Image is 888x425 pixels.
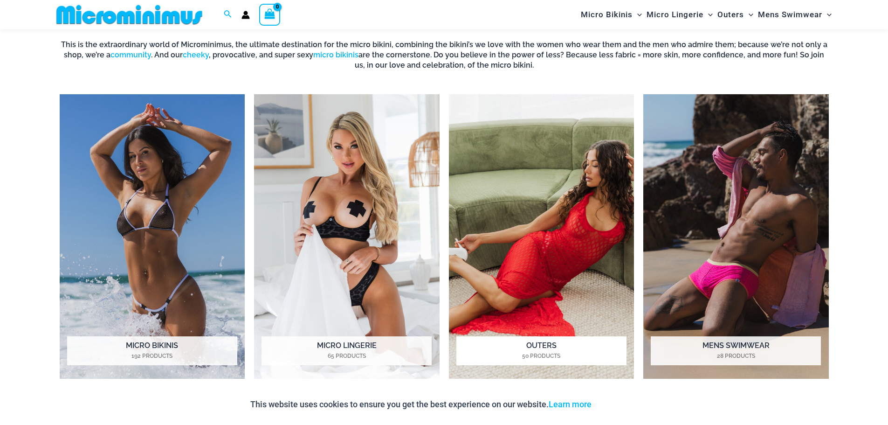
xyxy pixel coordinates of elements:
[60,40,829,71] h6: This is the extraordinary world of Microminimus, the ultimate destination for the micro bikini, c...
[241,11,250,19] a: Account icon link
[67,336,237,365] h2: Micro Bikinis
[578,3,644,27] a: Micro BikinisMenu ToggleMenu Toggle
[313,50,358,59] a: micro bikinis
[644,3,715,27] a: Micro LingerieMenu ToggleMenu Toggle
[647,3,703,27] span: Micro Lingerie
[250,397,592,411] p: This website uses cookies to ensure you get the best experience on our website.
[254,94,440,379] a: Visit product category Micro Lingerie
[633,3,642,27] span: Menu Toggle
[577,1,836,28] nav: Site Navigation
[758,3,822,27] span: Mens Swimwear
[703,3,713,27] span: Menu Toggle
[254,94,440,379] img: Micro Lingerie
[599,393,638,416] button: Accept
[744,3,753,27] span: Menu Toggle
[717,3,744,27] span: Outers
[224,9,232,21] a: Search icon link
[449,94,634,379] a: Visit product category Outers
[110,50,151,59] a: community
[643,94,829,379] img: Mens Swimwear
[456,352,626,360] mark: 50 Products
[60,94,245,379] img: Micro Bikinis
[456,336,626,365] h2: Outers
[581,3,633,27] span: Micro Bikinis
[259,4,281,25] a: View Shopping Cart, empty
[262,336,432,365] h2: Micro Lingerie
[643,94,829,379] a: Visit product category Mens Swimwear
[262,352,432,360] mark: 65 Products
[183,50,209,59] a: cheeky
[651,336,821,365] h2: Mens Swimwear
[651,352,821,360] mark: 28 Products
[549,399,592,409] a: Learn more
[822,3,832,27] span: Menu Toggle
[60,94,245,379] a: Visit product category Micro Bikinis
[756,3,834,27] a: Mens SwimwearMenu ToggleMenu Toggle
[715,3,756,27] a: OutersMenu ToggleMenu Toggle
[67,352,237,360] mark: 192 Products
[53,4,206,25] img: MM SHOP LOGO FLAT
[449,94,634,379] img: Outers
